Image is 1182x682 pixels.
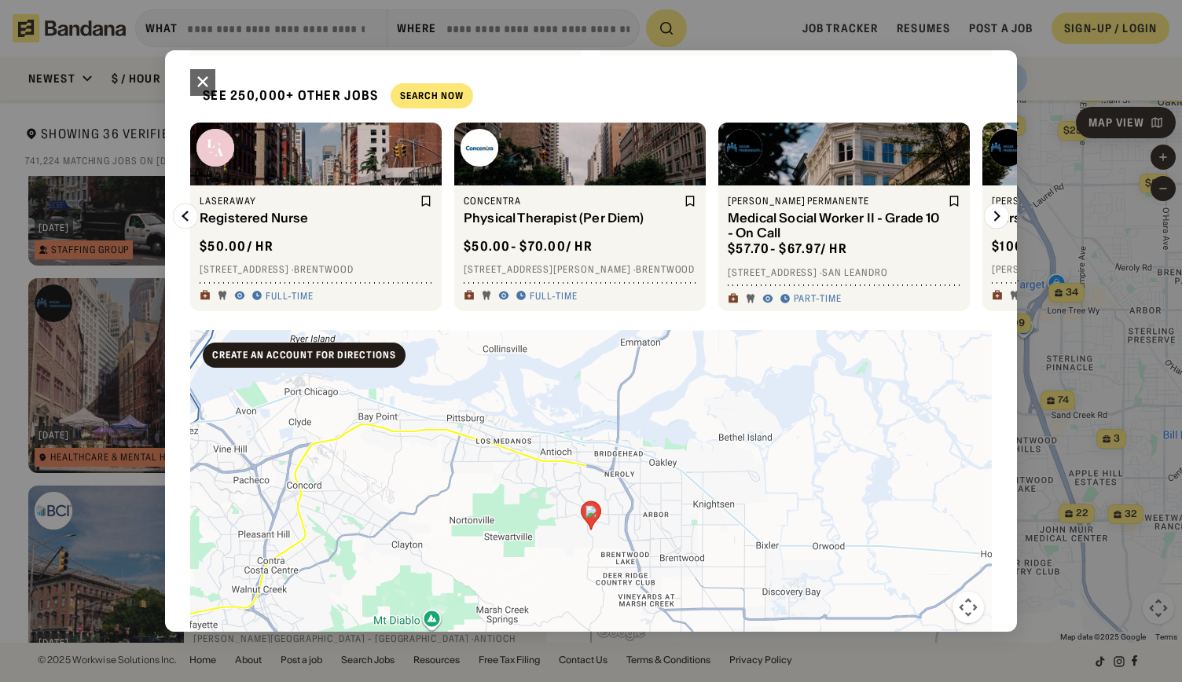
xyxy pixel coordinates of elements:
[728,211,945,240] div: Medical Social Worker II - Grade 10 - On Call
[984,203,1009,229] img: Right Arrow
[461,129,498,167] img: Concentra logo
[173,203,198,229] img: Left Arrow
[728,266,960,279] div: [STREET_ADDRESS] · San Leandro
[989,129,1026,167] img: Kaiser Permanente logo
[212,350,396,360] div: Create an account for directions
[190,75,378,116] div: See 250,000+ other jobs
[728,195,945,207] div: [PERSON_NAME] Permanente
[464,211,681,225] div: Physical Therapist (Per Diem)
[464,238,593,255] div: $ 50.00 - $70.00 / hr
[200,263,432,276] div: [STREET_ADDRESS] · Brentwood
[200,195,417,207] div: LaserAway
[464,195,681,207] div: Concentra
[464,263,696,276] div: [STREET_ADDRESS][PERSON_NAME] · Brentwood
[200,211,417,225] div: Registered Nurse
[794,292,842,305] div: Part-time
[196,129,234,167] img: LaserAway logo
[953,592,984,623] button: Map camera controls
[400,91,464,101] div: Search Now
[266,290,314,302] div: Full-time
[728,240,847,257] div: $ 57.70 - $67.97 / hr
[992,238,1129,255] div: $ 100.00 - $115.28 / hr
[725,129,762,167] img: Kaiser Permanente logo
[200,238,273,255] div: $ 50.00 / hr
[530,290,578,302] div: Full-time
